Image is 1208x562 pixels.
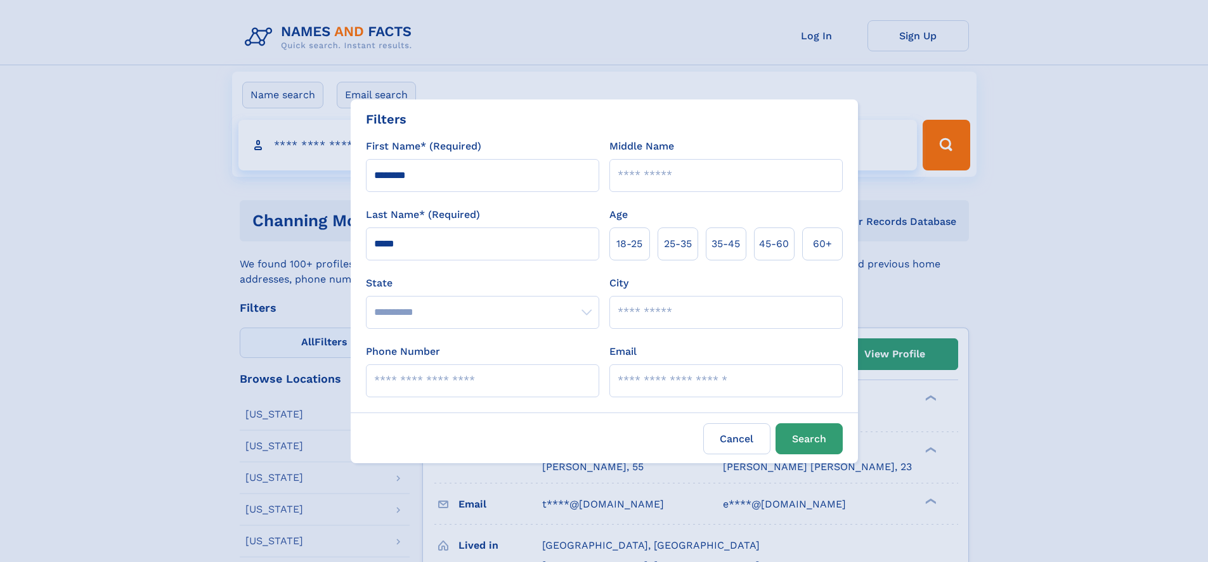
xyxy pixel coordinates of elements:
[609,139,674,154] label: Middle Name
[759,236,789,252] span: 45‑60
[776,423,843,454] button: Search
[366,139,481,154] label: First Name* (Required)
[366,276,599,291] label: State
[366,344,440,359] label: Phone Number
[609,207,628,222] label: Age
[366,110,406,129] div: Filters
[609,344,637,359] label: Email
[664,236,692,252] span: 25‑35
[609,276,628,291] label: City
[366,207,480,222] label: Last Name* (Required)
[616,236,642,252] span: 18‑25
[711,236,740,252] span: 35‑45
[813,236,832,252] span: 60+
[703,423,770,454] label: Cancel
